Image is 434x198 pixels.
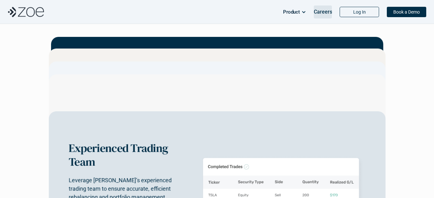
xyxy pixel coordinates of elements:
a: Log In [340,7,379,17]
p: Product [283,7,300,17]
p: Book a Demo [393,9,420,15]
a: Book a Demo [387,7,426,17]
p: Careers [314,9,332,15]
h3: Experienced Trading Team [69,141,173,168]
p: Log In [353,9,366,15]
a: Careers [314,5,332,18]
